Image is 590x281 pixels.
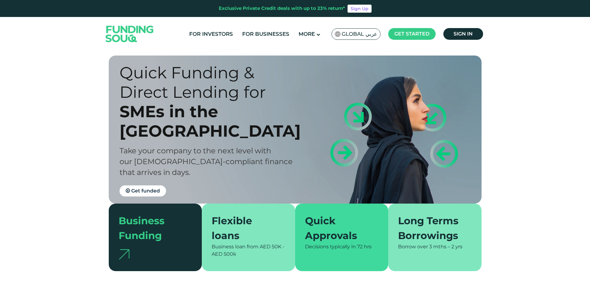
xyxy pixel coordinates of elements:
[119,213,185,243] div: Business Funding
[119,249,129,259] img: arrow
[241,29,291,39] a: For Businesses
[305,213,371,243] div: Quick Approvals
[357,244,372,250] span: 72 hrs
[394,31,429,37] span: Get started
[429,244,462,250] span: 3 mths – 2 yrs
[219,5,345,12] div: Exclusive Private Credit deals with up to 23% return*
[212,213,278,243] div: Flexible loans
[398,244,428,250] span: Borrow over
[120,146,293,177] span: Take your company to the next level with our [DEMOGRAPHIC_DATA]-compliant finance that arrives in...
[342,31,377,38] span: Global عربي
[100,19,160,50] img: Logo
[120,102,306,141] div: SMEs in the [GEOGRAPHIC_DATA]
[335,31,340,37] img: SA Flag
[120,185,166,196] a: Get funded
[348,5,372,13] a: Sign Up
[454,31,473,37] span: Sign in
[212,244,258,250] span: Business loan from
[443,28,483,40] a: Sign in
[398,213,464,243] div: Long Terms Borrowings
[131,188,160,194] span: Get funded
[120,63,306,102] div: Quick Funding & Direct Lending for
[305,244,356,250] span: Decisions typically in
[299,31,315,37] span: More
[188,29,234,39] a: For Investors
